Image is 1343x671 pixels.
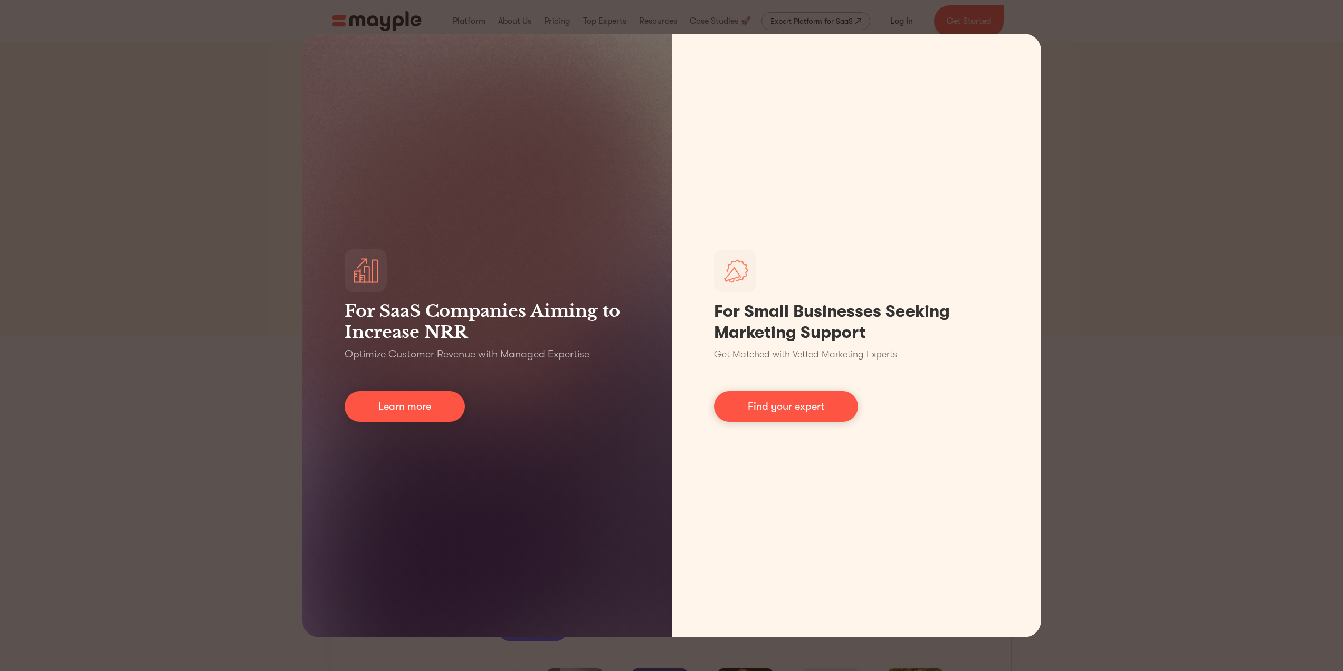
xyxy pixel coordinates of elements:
p: Get Matched with Vetted Marketing Experts [714,347,897,362]
a: Learn more [345,391,465,422]
p: Optimize Customer Revenue with Managed Expertise [345,347,589,362]
h3: For SaaS Companies Aiming to Increase NRR [345,300,630,343]
a: Find your expert [714,391,858,422]
h1: For Small Businesses Seeking Marketing Support [714,301,999,343]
